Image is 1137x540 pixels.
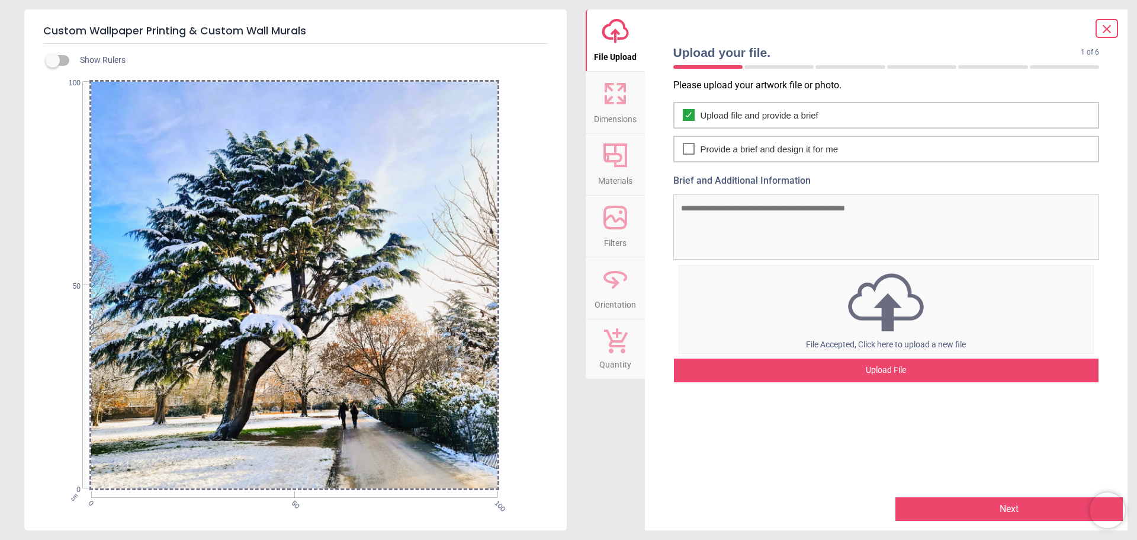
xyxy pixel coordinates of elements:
span: Provide a brief and design it for me [701,143,839,155]
span: Upload your file. [673,44,1081,61]
span: 0 [86,499,94,506]
h5: Custom Wallpaper Printing & Custom Wall Murals [43,19,548,44]
span: cm [69,492,79,502]
p: Please upload your artwork file or photo. [673,79,1109,92]
span: Upload file and provide a brief [701,109,818,122]
div: Show Rulers [53,53,567,68]
span: File Upload [594,46,637,63]
span: Filters [604,232,627,250]
button: File Upload [586,9,645,71]
span: 50 [289,499,297,506]
span: 0 [58,485,81,495]
button: Next [895,497,1123,521]
span: File Accepted, Click here to upload a new file [806,340,966,349]
span: Quantity [599,353,631,371]
span: Materials [598,170,632,187]
span: 50 [58,282,81,292]
button: Quantity [586,319,645,379]
span: 1 of 6 [1081,47,1099,57]
span: 100 [492,499,500,506]
button: Dimensions [586,72,645,133]
label: Brief and Additional Information [673,174,1100,187]
button: Materials [586,133,645,195]
img: upload icon [679,270,1094,334]
div: Upload File [674,359,1099,382]
span: Orientation [595,293,636,311]
button: Orientation [586,257,645,319]
button: Filters [586,196,645,257]
span: Dimensions [594,108,637,126]
iframe: Brevo live chat [1090,493,1125,528]
span: 100 [58,78,81,88]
